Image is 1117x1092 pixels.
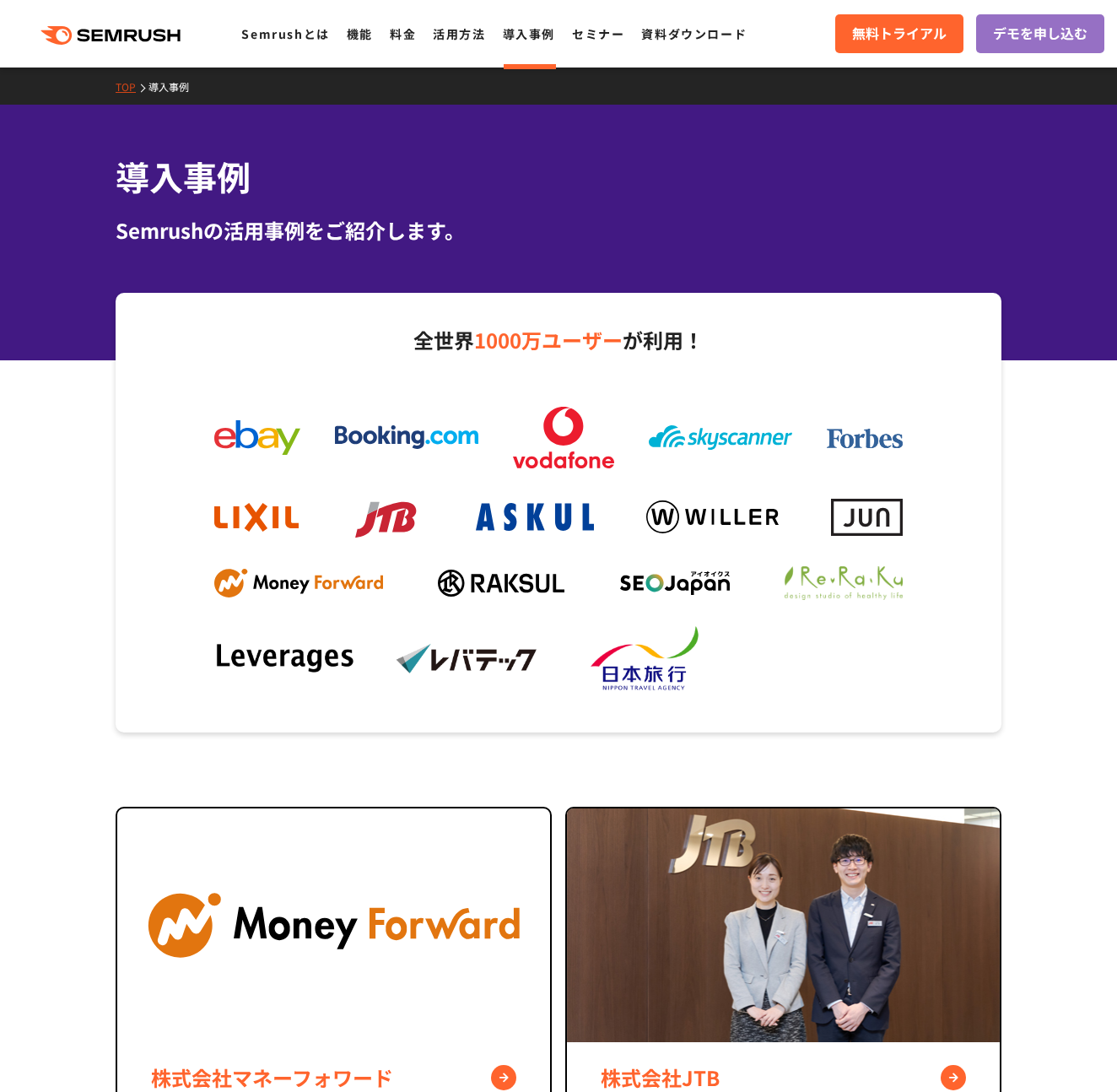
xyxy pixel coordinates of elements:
[503,25,555,42] a: 導入事例
[474,325,623,354] span: 1000万ユーザー
[214,569,383,598] img: mf
[641,25,747,42] a: 資料ダウンロード
[347,25,373,42] a: 機能
[390,25,416,42] a: 料金
[116,152,1001,202] h1: 導入事例
[572,25,624,42] a: セミナー
[835,14,963,53] a: 無料トライアル
[759,641,903,677] img: dummy
[476,503,594,531] img: askul
[335,425,478,449] img: booking
[831,499,903,535] img: jun
[396,643,539,674] img: levtech
[438,570,564,597] img: raksul
[214,420,300,455] img: ebay
[620,571,730,595] img: seojapan
[148,79,202,94] a: 導入事例
[433,25,485,42] a: 活用方法
[976,14,1104,53] a: デモを申し込む
[241,25,329,42] a: Semrushとは
[214,642,358,676] img: leverages
[513,407,614,468] img: vodafone
[197,322,920,358] p: 全世界 が利用！
[827,429,903,449] img: forbes
[116,79,148,94] a: TOP
[649,425,792,450] img: skyscanner
[351,494,423,542] img: jtb
[993,23,1087,45] span: デモを申し込む
[852,23,947,45] span: 無料トライアル
[578,625,721,693] img: nta
[214,503,299,532] img: lixil
[117,808,550,1042] img: component
[646,500,779,533] img: willer
[785,566,903,600] img: ReRaKu
[116,215,1001,246] div: Semrushの活用事例をご紹介します。
[567,808,1000,1042] img: JTB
